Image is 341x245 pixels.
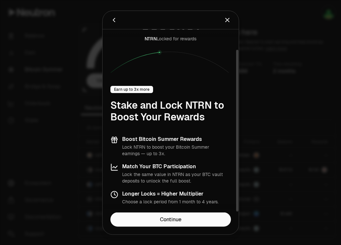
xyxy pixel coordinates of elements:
div: Locked for rewards [145,35,196,42]
button: Close [224,15,231,24]
h3: Match Your BTC Participation [122,163,231,170]
h3: Boost Bitcoin Summer Rewards [122,136,231,143]
span: NTRN [145,35,157,41]
button: Back [110,15,118,24]
p: Choose a lock period from 1 month to 4 years. [122,198,219,205]
h1: Stake and Lock NTRN to Boost Your Rewards [110,100,231,123]
h3: Longer Locks = Higher Multiplier [122,191,219,197]
p: Lock NTRN to boost your Bitcoin Summer earnings — up to 3x. [122,144,231,157]
p: Lock the same value in NTRN as your BTC vault deposits to unlock the full boost. [122,171,231,184]
a: Continue [110,212,231,226]
div: Earn up to 3x more [110,86,153,93]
